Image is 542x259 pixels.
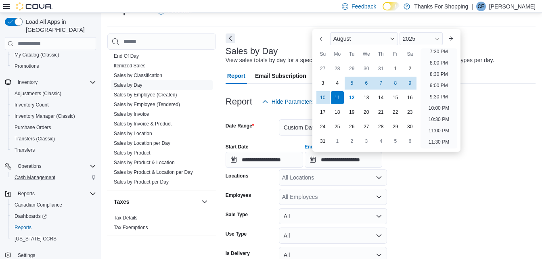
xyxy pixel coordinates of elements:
button: All [279,228,387,244]
span: Feedback [352,2,376,10]
a: Reports [11,223,35,232]
h3: Report [226,97,252,107]
li: 8:00 PM [427,58,451,68]
button: Operations [15,161,45,171]
div: day-27 [360,120,373,133]
a: Itemized Sales [114,63,146,69]
label: End Date [305,144,326,150]
span: Transfers (Classic) [11,134,96,144]
li: 9:30 PM [427,92,451,102]
div: day-3 [316,77,329,90]
div: day-20 [360,106,373,119]
div: day-30 [404,120,416,133]
span: Sales by Employee (Created) [114,92,177,98]
span: Tax Details [114,215,138,221]
a: Canadian Compliance [11,200,65,210]
div: day-11 [331,91,344,104]
div: day-28 [375,120,387,133]
div: day-1 [331,135,344,148]
div: day-26 [345,120,358,133]
div: day-9 [404,77,416,90]
span: 2025 [403,36,415,42]
span: Promotions [11,61,96,71]
span: CE [478,2,485,11]
button: Next [226,33,235,43]
label: Start Date [226,144,249,150]
a: Inventory Count [11,100,52,110]
li: 10:30 PM [425,115,452,124]
span: Reports [15,224,31,231]
span: Sales by Day [114,82,142,88]
span: Operations [15,161,96,171]
div: View sales totals by day for a specified date range. Details include payment methods and tax type... [226,56,494,65]
button: Inventory [2,77,99,88]
a: Cash Management [11,173,59,182]
a: Transfers (Classic) [11,134,58,144]
div: day-16 [404,91,416,104]
img: Cova [16,2,52,10]
div: Taxes [107,213,216,236]
div: Cliff Evans [476,2,486,11]
button: Promotions [8,61,99,72]
p: Thanks For Shopping [414,2,468,11]
label: Locations [226,173,249,179]
span: Report [227,68,245,84]
span: Inventory [15,77,96,87]
span: Transfers [11,145,96,155]
span: Inventory [18,79,38,86]
div: day-2 [404,62,416,75]
p: | [471,2,473,11]
div: August, 2025 [316,61,417,148]
a: Sales by Product [114,150,151,156]
div: Mo [331,48,344,61]
div: Sa [404,48,416,61]
span: Sales by Product & Location per Day [114,169,193,175]
button: My Catalog (Classic) [8,49,99,61]
span: Reports [11,223,96,232]
div: day-27 [316,62,329,75]
h3: Taxes [114,198,130,206]
div: day-15 [389,91,402,104]
span: Purchase Orders [11,123,96,132]
button: All [279,208,387,224]
span: Adjustments (Classic) [15,90,61,97]
div: day-8 [389,77,402,90]
div: day-1 [389,62,402,75]
span: Canadian Compliance [15,202,62,208]
li: 9:00 PM [427,81,451,90]
button: Open list of options [376,174,382,181]
div: day-29 [345,62,358,75]
span: Adjustments (Classic) [11,89,96,98]
span: Inventory Count [11,100,96,110]
span: Cash Management [11,173,96,182]
div: Button. Open the month selector. August is currently selected. [330,32,398,45]
button: Inventory Manager (Classic) [8,111,99,122]
div: Th [375,48,387,61]
div: day-29 [389,120,402,133]
label: Employees [226,192,251,198]
span: My Catalog (Classic) [11,50,96,60]
div: day-30 [360,62,373,75]
span: Canadian Compliance [11,200,96,210]
label: Date Range [226,123,254,129]
a: Adjustments (Classic) [11,89,65,98]
div: day-14 [375,91,387,104]
span: Load All Apps in [GEOGRAPHIC_DATA] [23,18,96,34]
span: Email Subscription [255,68,306,84]
a: Sales by Classification [114,73,162,78]
button: Purchase Orders [8,122,99,133]
div: day-6 [360,77,373,90]
div: day-4 [331,77,344,90]
span: Dashboards [15,213,47,219]
span: Inventory Manager (Classic) [11,111,96,121]
span: Washington CCRS [11,234,96,244]
a: Sales by Product per Day [114,179,169,185]
label: Use Type [226,231,247,237]
a: Sales by Employee (Tendered) [114,102,180,107]
a: Sales by Location per Day [114,140,170,146]
input: Dark Mode [383,2,400,10]
span: Dashboards [11,211,96,221]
